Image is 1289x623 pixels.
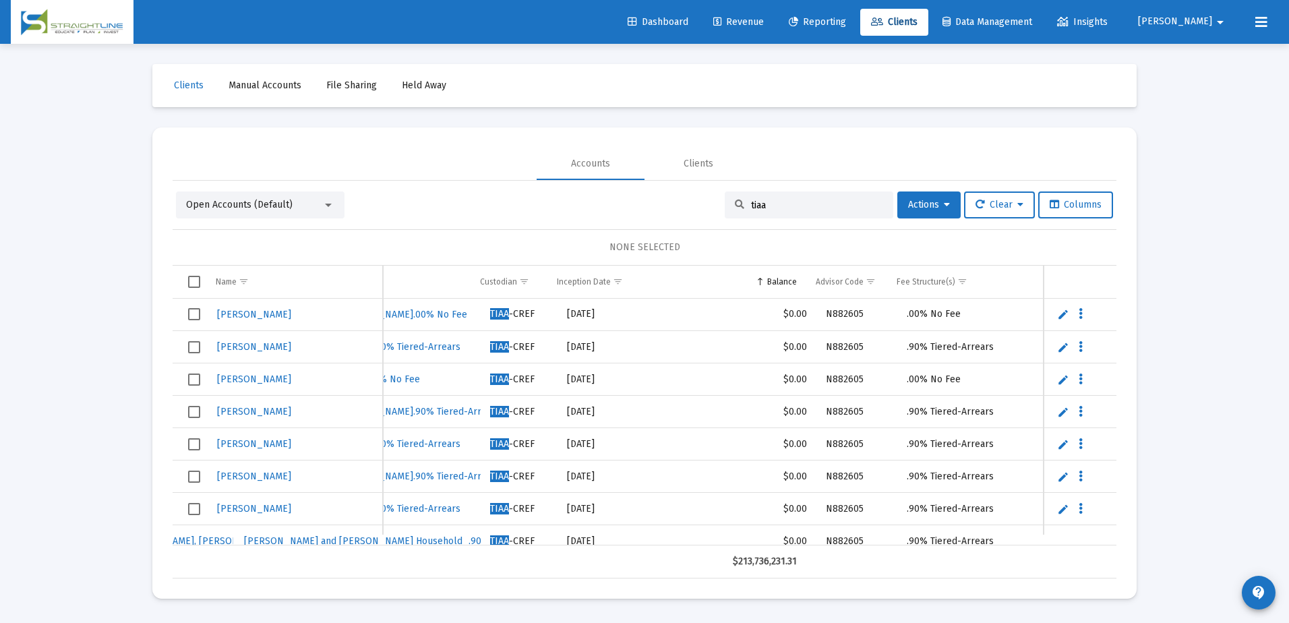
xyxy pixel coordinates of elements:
[655,363,816,396] td: $0.00
[217,309,291,320] span: [PERSON_NAME]
[216,276,237,287] div: Name
[654,555,797,568] div: $213,736,231.31
[481,396,558,428] td: -CREF
[558,396,655,428] td: [DATE]
[217,374,291,385] span: [PERSON_NAME]
[1057,374,1069,386] a: Edit
[217,503,291,514] span: [PERSON_NAME]
[519,276,529,287] span: Show filter options for column 'Custodian'
[490,308,509,320] span: TIAA
[216,499,293,518] a: [PERSON_NAME]
[976,199,1023,210] span: Clear
[1057,406,1069,418] a: Edit
[908,199,950,210] span: Actions
[751,200,883,211] input: Search
[613,276,623,287] span: Show filter options for column 'Inception Date'
[183,241,1106,254] div: NONE SELECTED
[173,266,1116,578] div: Data grid
[391,72,457,99] a: Held Away
[490,471,509,482] span: TIAA
[897,191,961,218] button: Actions
[216,402,293,421] a: [PERSON_NAME]
[816,396,897,428] td: N882605
[655,299,816,331] td: $0.00
[816,428,897,461] td: N882605
[789,16,846,28] span: Reporting
[932,9,1043,36] a: Data Management
[684,157,713,171] div: Clients
[816,363,897,396] td: N882605
[1057,341,1069,353] a: Edit
[897,493,1054,525] td: .90% Tiered-Arrears
[897,363,1054,396] td: .00% No Fee
[897,396,1054,428] td: .90% Tiered-Arrears
[957,276,967,287] span: Show filter options for column 'Fee Structure(s)'
[216,369,293,389] a: [PERSON_NAME]
[1057,471,1069,483] a: Edit
[316,72,388,99] a: File Sharing
[188,438,200,450] div: Select row
[557,276,611,287] div: Inception Date
[402,80,446,91] span: Held Away
[628,16,688,28] span: Dashboard
[806,266,887,298] td: Column Advisor Code
[816,299,897,331] td: N882605
[490,374,509,385] span: TIAA
[655,396,816,428] td: $0.00
[1038,191,1113,218] button: Columns
[964,191,1035,218] button: Clear
[216,337,293,357] a: [PERSON_NAME]
[1057,438,1069,450] a: Edit
[216,305,293,324] a: [PERSON_NAME]
[558,525,655,558] td: [DATE]
[490,406,509,417] span: TIAA
[547,266,644,298] td: Column Inception Date
[217,341,291,353] span: [PERSON_NAME]
[229,80,301,91] span: Manual Accounts
[326,80,377,91] span: File Sharing
[490,535,509,547] span: TIAA
[188,308,200,320] div: Select row
[216,467,293,486] a: [PERSON_NAME]
[655,525,816,558] td: $0.00
[188,503,200,515] div: Select row
[188,374,200,386] div: Select row
[897,461,1054,493] td: .90% Tiered-Arrears
[558,461,655,493] td: [DATE]
[655,493,816,525] td: $0.00
[1122,8,1245,35] button: [PERSON_NAME]
[558,428,655,461] td: [DATE]
[655,331,816,363] td: $0.00
[490,503,509,514] span: TIAA
[816,493,897,525] td: N882605
[1050,199,1102,210] span: Columns
[816,525,897,558] td: N882605
[490,341,509,353] span: TIAA
[481,461,558,493] td: -CREF
[481,493,558,525] td: -CREF
[471,266,547,298] td: Column Custodian
[1046,9,1118,36] a: Insights
[218,72,312,99] a: Manual Accounts
[816,331,897,363] td: N882605
[897,428,1054,461] td: .90% Tiered-Arrears
[217,438,291,450] span: [PERSON_NAME]
[481,525,558,558] td: -CREF
[481,363,558,396] td: -CREF
[860,9,928,36] a: Clients
[119,531,324,551] a: [PERSON_NAME], [PERSON_NAME] Household
[644,266,806,298] td: Column Balance
[1138,16,1212,28] span: [PERSON_NAME]
[767,276,797,287] div: Balance
[897,276,955,287] div: Fee Structure(s)
[481,331,558,363] td: -CREF
[897,525,1054,558] td: .90% Tiered-Arrears
[206,266,383,298] td: Column Name
[558,363,655,396] td: [DATE]
[702,9,775,36] a: Revenue
[897,331,1054,363] td: .90% Tiered-Arrears
[217,406,291,417] span: [PERSON_NAME]
[816,461,897,493] td: N882605
[617,9,699,36] a: Dashboard
[188,276,200,288] div: Select all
